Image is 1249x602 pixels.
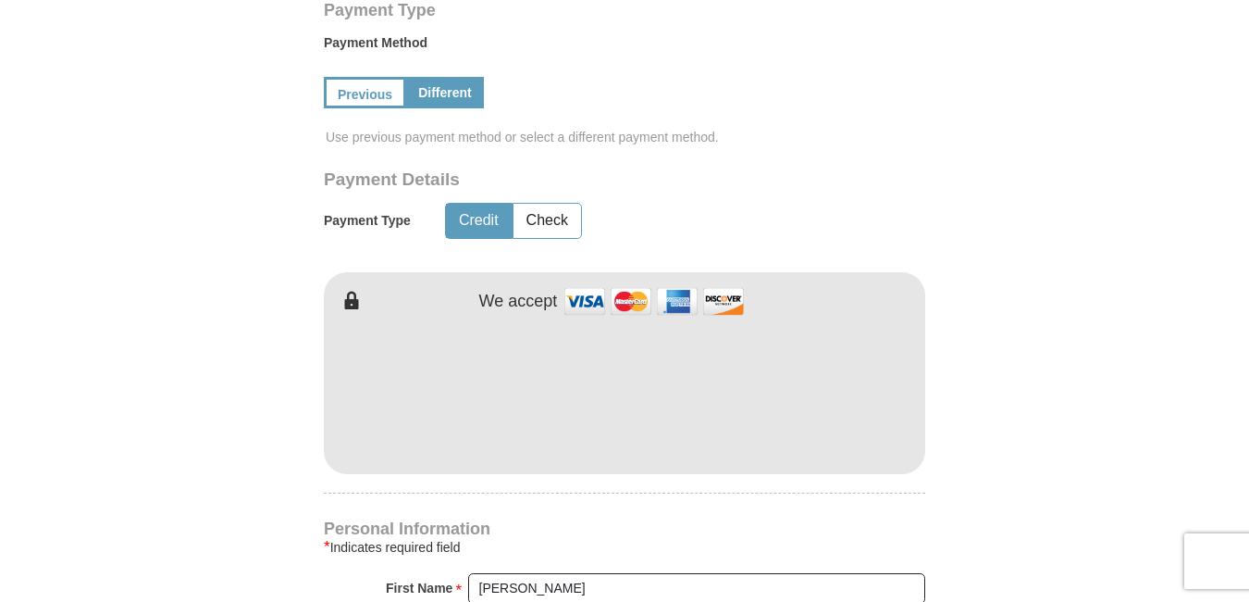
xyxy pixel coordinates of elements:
[326,128,927,146] span: Use previous payment method or select a different payment method.
[324,3,925,18] h4: Payment Type
[446,204,512,238] button: Credit
[562,282,747,321] img: credit cards accepted
[324,77,406,108] a: Previous
[513,204,581,238] button: Check
[406,77,484,108] a: Different
[324,169,796,191] h3: Payment Details
[479,292,558,312] h4: We accept
[324,536,925,558] div: Indicates required field
[324,213,411,229] h5: Payment Type
[324,521,925,536] h4: Personal Information
[386,575,452,601] strong: First Name
[324,33,925,61] label: Payment Method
